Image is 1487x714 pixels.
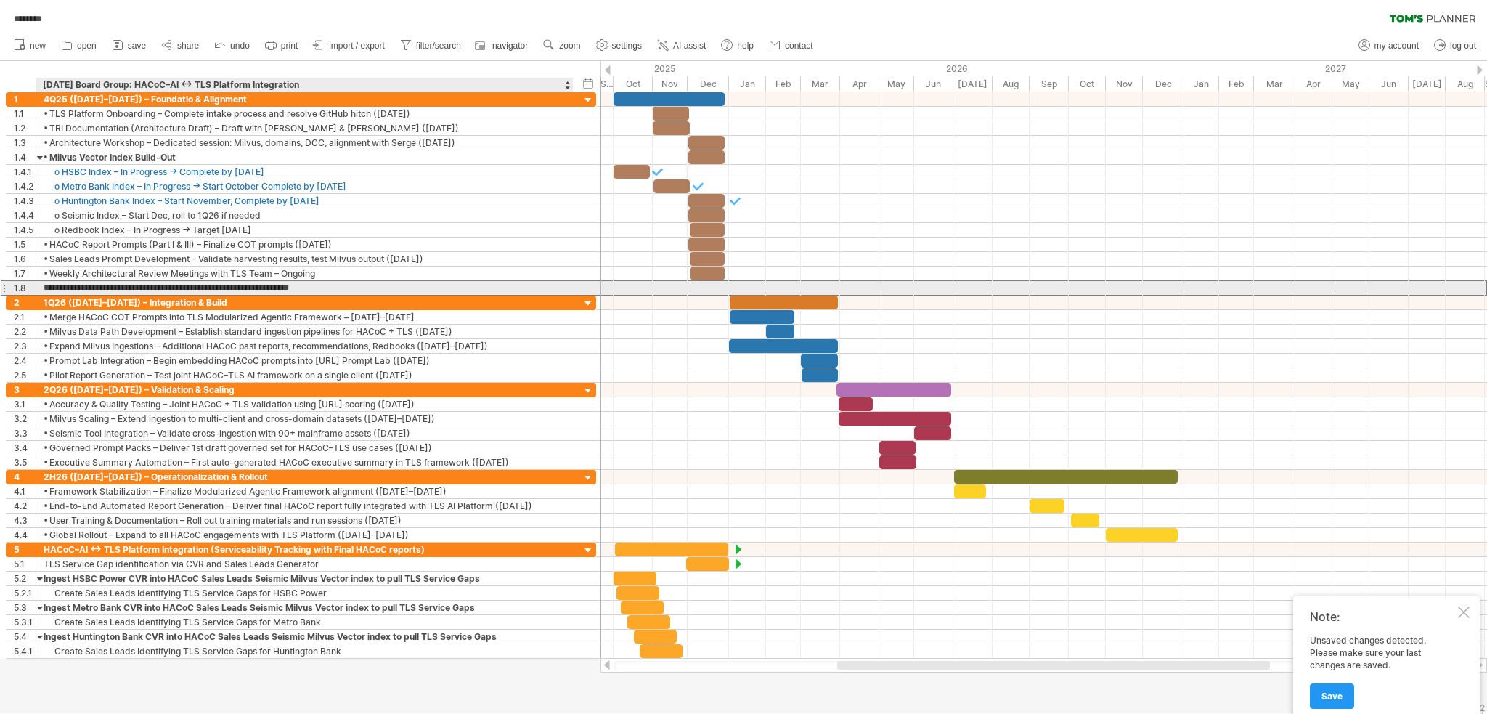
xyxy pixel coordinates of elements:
[44,165,566,179] div: o HSBC Index – In Progress → Complete by [DATE]
[14,514,36,527] div: 4.3
[1184,76,1219,92] div: January 2027
[44,107,566,121] div: • TLS Platform Onboarding – Complete intake process and resolve GitHub hitch ([DATE])
[953,76,993,92] div: July 2026
[14,121,36,135] div: 1.2
[765,36,818,55] a: contact
[44,179,566,193] div: o Metro Bank Index – In Progress → Start October Complete by [DATE]
[14,572,36,585] div: 5.2
[14,412,36,426] div: 3.2
[44,296,566,309] div: 1Q26 ([DATE]–[DATE]) – Integration & Build
[14,339,36,353] div: 2.3
[44,484,566,498] div: • Framework Stabilization – Finalize Modularized Agentic Framework alignment ([DATE]–[DATE])
[673,41,706,51] span: AI assist
[44,194,566,208] div: o Huntington Bank Index – Start November, Complete by [DATE]
[396,36,465,55] a: filter/search
[44,136,566,150] div: • Architecture Workshop – Dedicated session: Milvus, domains, DCC, alignment with Serge ([DATE])
[14,441,36,455] div: 3.4
[688,76,729,92] div: December 2025
[177,41,199,51] span: share
[14,484,36,498] div: 4.1
[14,179,36,193] div: 1.4.2
[653,76,688,92] div: November 2025
[44,150,566,164] div: • Milvus Vector Index Build-Out
[14,354,36,368] div: 2.4
[737,41,754,51] span: help
[416,41,461,51] span: filter/search
[44,441,566,455] div: • Governed Prompt Packs – Deliver 1st draft governed set for HACoC–TLS use cases ([DATE])
[14,528,36,542] div: 4.4
[44,238,566,251] div: • HACoC Report Prompts (Part I & III) – Finalize COT prompts ([DATE])
[44,470,566,484] div: 2H26 ([DATE]–[DATE]) – Operationalization & Rollout
[44,557,566,571] div: TLS Service Gap identification via CVR and Sales Leads Generator
[14,368,36,382] div: 2.5
[1219,76,1254,92] div: February 2027
[1143,76,1184,92] div: December 2026
[329,41,385,51] span: import / export
[44,310,566,324] div: • Merge HACoC COT Prompts into TLS Modularized Agentic Framework – [DATE]–[DATE]
[14,252,36,266] div: 1.6
[14,586,36,600] div: 5.2.1
[840,76,879,92] div: April 2026
[14,281,36,295] div: 1.8
[614,76,653,92] div: October 2025
[44,630,566,644] div: Ingest Huntington Bank CVR into HACoC Sales Leads Seismic Milvus Vector index to pull TLS Service...
[44,644,566,658] div: Create Sales Leads Identifying TLS Service Gaps for Huntington Bank
[44,325,566,338] div: • Milvus Data Path Development – Establish standard ingestion pipelines for HACoC + TLS ([DATE])
[14,150,36,164] div: 1.4
[44,543,566,556] div: HACoC–AI ↔ TLS Platform Integration (Serviceability Tracking with Final HACoC reports)
[729,76,766,92] div: January 2026
[309,36,389,55] a: import / export
[44,339,566,353] div: • Expand Milvus Ingestions – Additional HACoC past reports, recommendations, Redbooks ([DATE]–[DA...
[44,586,566,600] div: Create Sales Leads Identifying TLS Service Gaps for HSBC Power
[473,36,532,55] a: navigator
[158,36,203,55] a: share
[44,92,566,106] div: 4Q25 ([DATE]–[DATE]) – Foundatio & Alignment
[14,267,36,280] div: 1.7
[14,165,36,179] div: 1.4.1
[14,107,36,121] div: 1.1
[14,223,36,237] div: 1.4.5
[261,36,302,55] a: print
[14,543,36,556] div: 5
[44,601,566,614] div: Ingest Metro Bank CVR into HACoC Sales Leads Seismic Milvus Vector index to pull TLS Service Gaps
[717,36,758,55] a: help
[44,455,566,469] div: • Executive Summary Automation – First auto-generated HACoC executive summary in TLS framework ([...
[44,412,566,426] div: • Milvus Scaling – Extend ingestion to multi-client and cross-domain datasets ([DATE]–[DATE])
[44,267,566,280] div: • Weekly Architectural Review Meetings with TLS Team – Ongoing
[14,455,36,469] div: 3.5
[44,223,566,237] div: o Redbook Index – In Progress → Target [DATE]
[44,499,566,513] div: • End-to-End Automated Report Generation – Deliver final HACoC report fully integrated with TLS A...
[14,557,36,571] div: 5.1
[14,92,36,106] div: 1
[44,354,566,368] div: • Prompt Lab Integration – Begin embedding HACoC prompts into [URL] Prompt Lab ([DATE])
[879,76,914,92] div: May 2026
[44,615,566,629] div: Create Sales Leads Identifying TLS Service Gaps for Metro Bank
[1430,36,1480,55] a: log out
[801,76,840,92] div: March 2026
[1069,76,1106,92] div: October 2026
[44,426,566,440] div: • Seismic Tool Integration – Validate cross-ingestion with 90+ mainframe assets ([DATE])
[1446,76,1485,92] div: August 2027
[10,36,50,55] a: new
[539,36,584,55] a: zoom
[653,36,710,55] a: AI assist
[44,368,566,382] div: • Pilot Report Generation – Test joint HACoC–TLS AI framework on a single client ([DATE])
[14,397,36,411] div: 3.1
[14,194,36,208] div: 1.4.3
[14,238,36,251] div: 1.5
[14,644,36,658] div: 5.4.1
[44,572,566,585] div: Ingest HSBC Power CVR into HACoC Sales Leads Seismic Milvus Vector index to pull TLS Service Gaps
[211,36,254,55] a: undo
[1310,683,1354,709] a: Save
[612,41,642,51] span: settings
[1369,76,1409,92] div: June 2027
[14,383,36,397] div: 3
[43,78,565,92] div: [DATE] Board Group: HACoC–AI ↔ TLS Platform Integration
[77,41,97,51] span: open
[785,41,813,51] span: contact
[1450,41,1476,51] span: log out
[1409,76,1446,92] div: July 2027
[559,41,580,51] span: zoom
[30,41,46,51] span: new
[1374,41,1419,51] span: my account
